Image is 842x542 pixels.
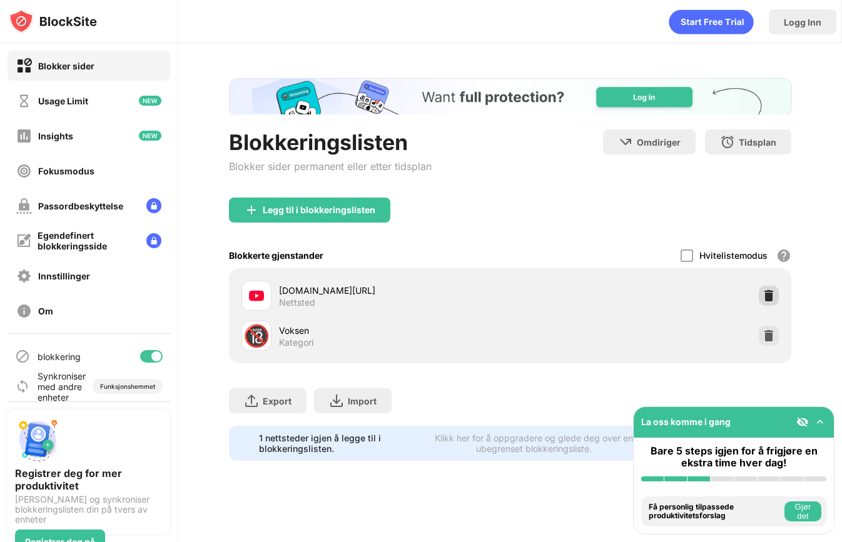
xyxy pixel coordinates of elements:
[38,166,94,176] div: Fokusmodus
[784,17,821,28] div: Logg Inn
[15,379,30,394] img: sync-icon.svg
[16,198,32,214] img: password-protection-off.svg
[38,131,73,141] div: Insights
[739,137,776,148] div: Tidsplan
[16,93,32,109] img: time-usage-off.svg
[146,198,161,213] img: lock-menu.svg
[641,416,731,427] div: La oss komme i gang
[637,137,681,148] div: Omdiriger
[229,160,432,173] div: Blokker sider permanent eller etter tidsplan
[796,416,809,428] img: eye-not-visible.svg
[38,306,53,316] div: Om
[249,288,264,303] img: favicons
[16,58,32,74] img: block-on.svg
[229,250,323,261] div: Blokkerte gjenstander
[16,268,32,284] img: settings-off.svg
[279,324,510,337] div: Voksen
[15,467,163,492] div: Registrer deg for mer produktivitet
[641,445,826,469] div: Bare 5 steps igjen for å frigjøre en ekstra time hver dag!
[100,383,155,390] div: Funksjonshemmet
[229,78,792,114] iframe: Banner
[263,396,292,406] div: Export
[16,303,32,319] img: about-off.svg
[38,201,123,211] div: Passordbeskyttelse
[243,323,270,349] div: 🔞
[146,233,161,248] img: lock-menu.svg
[263,205,375,215] div: Legg til i blokkeringslisten
[669,9,754,34] div: animation
[415,433,652,454] div: Klikk her for å oppgradere og glede deg over en ubegrenset blokkeringsliste.
[279,284,510,297] div: [DOMAIN_NAME][URL]
[348,396,377,406] div: Import
[229,129,432,155] div: Blokkeringslisten
[139,131,161,141] img: new-icon.svg
[38,351,81,362] div: blokkering
[279,337,313,348] div: Kategori
[38,230,136,251] div: Egendefinert blokkeringsside
[15,417,60,462] img: push-signup.svg
[139,96,161,106] img: new-icon.svg
[16,163,32,179] img: focus-off.svg
[15,494,163,524] div: [PERSON_NAME] og synkroniser blokkeringslisten din på tvers av enheter
[15,349,30,364] img: blocking-icon.svg
[259,433,408,454] div: 1 nettsteder igjen å legge til i blokkeringslisten.
[699,250,768,261] div: Hvitelistemodus
[279,297,315,308] div: Nettsted
[16,128,32,144] img: insights-off.svg
[814,416,826,428] img: omni-setup-toggle.svg
[649,503,781,521] div: Få personlig tilpassede produktivitetsforslag
[38,371,93,403] div: Synkroniser med andre enheter
[38,61,94,71] div: Blokker sider
[9,9,97,34] img: logo-blocksite.svg
[16,233,31,248] img: customize-block-page-off.svg
[38,96,88,106] div: Usage Limit
[38,271,90,281] div: Innstillinger
[784,501,821,521] button: Gjør det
